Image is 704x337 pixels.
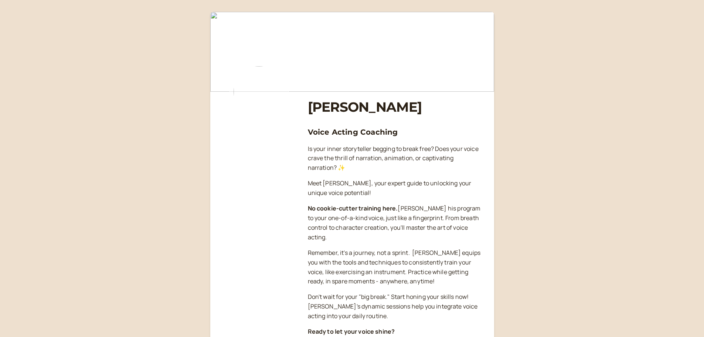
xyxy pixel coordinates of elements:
p: Remember, it's a journey, not a sprint. ‍ [PERSON_NAME] equips you with the tools and techniques ... [308,248,482,287]
p: [PERSON_NAME] his program to your one-of-a-kind voice, just like a fingerprint. From breath contr... [308,204,482,242]
p: Meet [PERSON_NAME], your expert guide to unlocking your unique voice potential! [308,179,482,198]
p: Is your inner storyteller begging to break free? Does your voice crave the thrill of narration, a... [308,144,482,173]
strong: No cookie-cutter training here. [308,204,398,212]
strong: Ready to let your voice shine? [308,327,395,336]
h3: Voice Acting Coaching [308,126,482,138]
p: Don't wait for your "big break." Start honing your skills now! [PERSON_NAME]'s dynamic sessions h... [308,292,482,321]
h1: [PERSON_NAME] [308,99,482,115]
